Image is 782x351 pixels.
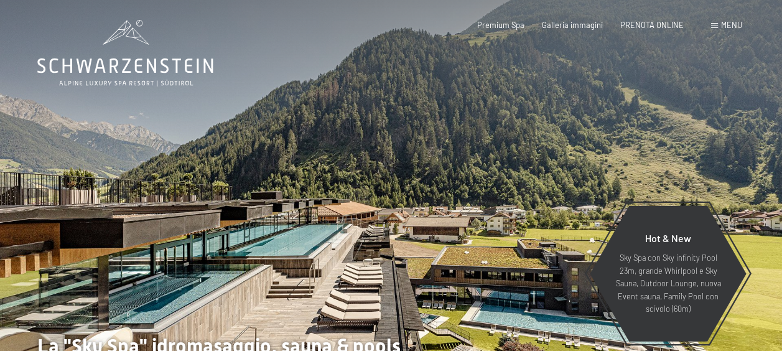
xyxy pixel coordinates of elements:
[721,20,742,30] span: Menu
[620,20,684,30] a: PRENOTA ONLINE
[542,20,603,30] a: Galleria immagini
[477,20,524,30] a: Premium Spa
[645,232,691,244] span: Hot & New
[589,205,747,342] a: Hot & New Sky Spa con Sky infinity Pool 23m, grande Whirlpool e Sky Sauna, Outdoor Lounge, nuova ...
[614,251,722,315] p: Sky Spa con Sky infinity Pool 23m, grande Whirlpool e Sky Sauna, Outdoor Lounge, nuova Event saun...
